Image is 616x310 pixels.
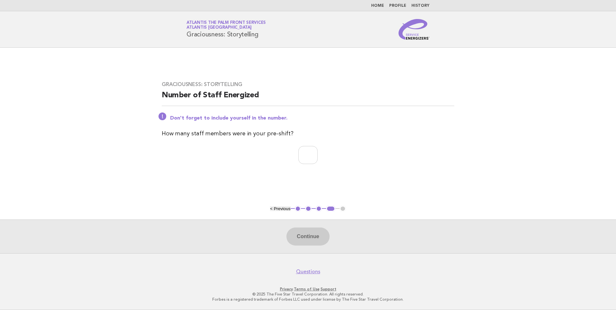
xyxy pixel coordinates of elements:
[411,4,429,8] a: History
[187,21,266,30] a: Atlantis The Palm Front ServicesAtlantis [GEOGRAPHIC_DATA]
[305,206,312,212] button: 2
[187,21,266,38] h1: Graciousness: Storytelling
[111,292,505,297] p: © 2025 The Five Star Travel Corporation. All rights reserved.
[326,206,335,212] button: 4
[187,26,252,30] span: Atlantis [GEOGRAPHIC_DATA]
[371,4,384,8] a: Home
[270,206,290,211] button: < Previous
[111,297,505,302] p: Forbes is a registered trademark of Forbes LLC used under license by The Five Star Travel Corpora...
[162,90,454,106] h2: Number of Staff Energized
[294,287,320,291] a: Terms of Use
[111,286,505,292] p: · ·
[162,81,454,88] h3: Graciousness: Storytelling
[280,287,293,291] a: Privacy
[399,19,429,40] img: Service Energizers
[295,206,301,212] button: 1
[296,268,320,275] a: Questions
[389,4,406,8] a: Profile
[170,115,454,121] p: Don't forget to include yourself in the number.
[316,206,322,212] button: 3
[321,287,336,291] a: Support
[162,129,454,138] p: How many staff members were in your pre-shift?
